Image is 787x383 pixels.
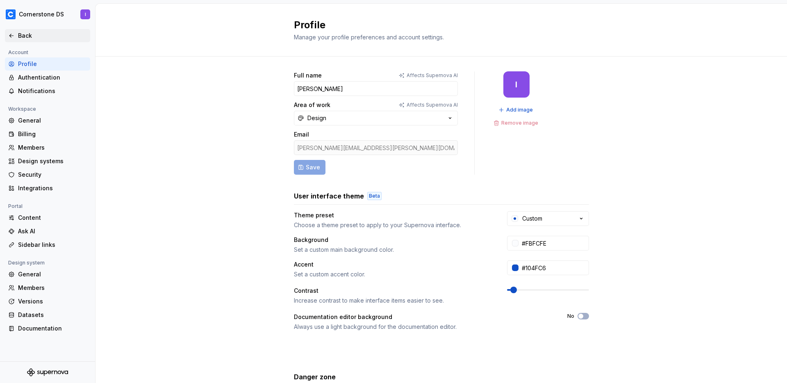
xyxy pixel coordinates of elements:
[5,238,90,251] a: Sidebar links
[18,60,87,68] div: Profile
[5,322,90,335] a: Documentation
[294,270,492,278] div: Set a custom accent color.
[519,260,589,275] input: #104FC6
[5,201,26,211] div: Portal
[506,107,533,113] span: Add image
[294,71,322,80] label: Full name
[5,258,48,268] div: Design system
[294,191,364,201] h3: User interface theme
[5,84,90,98] a: Notifications
[294,18,579,32] h2: Profile
[18,297,87,305] div: Versions
[18,144,87,152] div: Members
[515,81,517,88] div: I
[5,308,90,321] a: Datasets
[5,48,32,57] div: Account
[294,260,314,269] div: Accent
[18,130,87,138] div: Billing
[522,214,542,223] div: Custom
[294,130,309,139] label: Email
[294,101,330,109] label: Area of work
[5,71,90,84] a: Authentication
[18,184,87,192] div: Integrations
[18,171,87,179] div: Security
[294,313,392,321] div: Documentation editor background
[5,155,90,168] a: Design systems
[5,211,90,224] a: Content
[18,87,87,95] div: Notifications
[5,29,90,42] a: Back
[18,324,87,333] div: Documentation
[407,102,458,108] p: Affects Supernova AI
[567,313,574,319] label: No
[5,57,90,71] a: Profile
[27,368,68,376] svg: Supernova Logo
[294,211,334,219] div: Theme preset
[18,241,87,249] div: Sidebar links
[294,246,492,254] div: Set a custom main background color.
[5,168,90,181] a: Security
[507,211,589,226] button: Custom
[18,284,87,292] div: Members
[367,192,382,200] div: Beta
[5,268,90,281] a: General
[5,182,90,195] a: Integrations
[519,236,589,251] input: #FFFFFF
[5,141,90,154] a: Members
[19,10,64,18] div: Cornerstone DS
[294,323,553,331] div: Always use a light background for the documentation editor.
[18,214,87,222] div: Content
[18,73,87,82] div: Authentication
[294,236,328,244] div: Background
[294,296,492,305] div: Increase contrast to make interface items easier to see.
[294,287,318,295] div: Contrast
[18,311,87,319] div: Datasets
[18,32,87,40] div: Back
[5,281,90,294] a: Members
[5,128,90,141] a: Billing
[294,372,336,382] h3: Danger zone
[6,9,16,19] img: c3019341-c077-43c8-8ea9-c5cf61c45a31.png
[294,34,444,41] span: Manage your profile preferences and account settings.
[5,104,39,114] div: Workspace
[5,295,90,308] a: Versions
[496,104,537,116] button: Add image
[85,11,86,18] div: I
[294,221,492,229] div: Choose a theme preset to apply to your Supernova interface.
[307,114,326,122] div: Design
[18,116,87,125] div: General
[18,270,87,278] div: General
[2,5,93,23] button: Cornerstone DSI
[18,227,87,235] div: Ask AI
[18,157,87,165] div: Design systems
[5,225,90,238] a: Ask AI
[407,72,458,79] p: Affects Supernova AI
[5,114,90,127] a: General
